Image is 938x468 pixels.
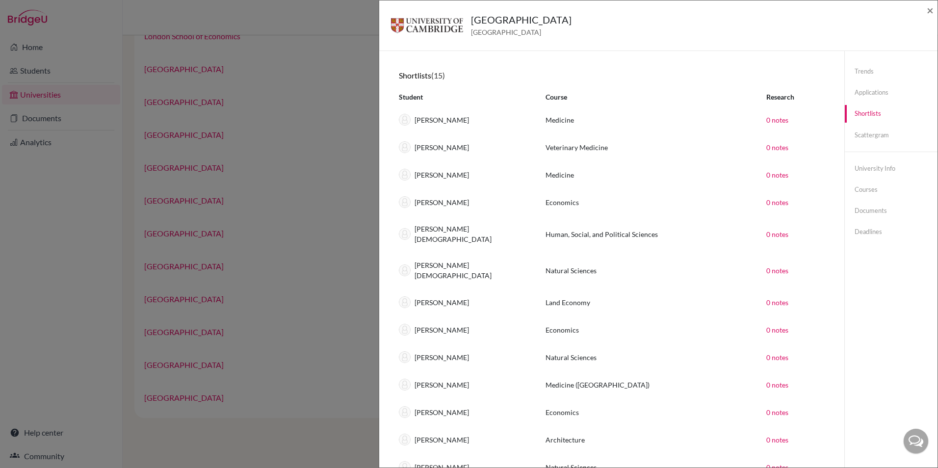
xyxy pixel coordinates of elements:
[399,169,411,181] img: thumb_default-9baad8e6c595f6d87dbccf3bc005204999cb094ff98a76d4c88bb8097aa52fd3.png
[538,115,758,125] div: Medicine
[399,141,411,153] img: thumb_default-9baad8e6c595f6d87dbccf3bc005204999cb094ff98a76d4c88bb8097aa52fd3.png
[766,116,788,124] a: 0 notes
[391,169,538,181] div: [PERSON_NAME]
[538,229,758,239] div: Human, Social, and Political Sciences
[927,3,934,17] span: ×
[391,434,538,445] div: [PERSON_NAME]
[538,170,758,180] div: Medicine
[766,326,788,334] a: 0 notes
[766,298,788,307] a: 0 notes
[391,324,538,336] div: [PERSON_NAME]
[766,198,788,207] a: 0 notes
[391,260,538,281] div: [PERSON_NAME][DEMOGRAPHIC_DATA]
[766,408,788,416] a: 0 notes
[845,63,938,80] a: Trends
[399,296,411,308] img: thumb_default-9baad8e6c595f6d87dbccf3bc005204999cb094ff98a76d4c88bb8097aa52fd3.png
[391,296,538,308] div: [PERSON_NAME]
[399,71,825,80] h6: Shortlists
[538,435,758,445] div: Architecture
[845,223,938,240] a: Deadlines
[399,264,411,276] img: thumb_default-9baad8e6c595f6d87dbccf3bc005204999cb094ff98a76d4c88bb8097aa52fd3.png
[391,351,538,363] div: [PERSON_NAME]
[399,351,411,363] img: thumb_default-9baad8e6c595f6d87dbccf3bc005204999cb094ff98a76d4c88bb8097aa52fd3.png
[391,141,538,153] div: [PERSON_NAME]
[845,160,938,177] a: University info
[845,181,938,198] a: Courses
[399,324,411,336] img: thumb_default-9baad8e6c595f6d87dbccf3bc005204999cb094ff98a76d4c88bb8097aa52fd3.png
[759,92,833,102] div: Research
[766,230,788,238] a: 0 notes
[766,143,788,152] a: 0 notes
[766,381,788,389] a: 0 notes
[399,228,411,240] img: thumb_default-9baad8e6c595f6d87dbccf3bc005204999cb094ff98a76d4c88bb8097aa52fd3.png
[471,12,572,27] h5: [GEOGRAPHIC_DATA]
[766,171,788,179] a: 0 notes
[22,7,42,16] span: Help
[927,4,934,16] button: Close
[538,92,758,102] div: Course
[391,379,538,390] div: [PERSON_NAME]
[471,27,572,37] span: [GEOGRAPHIC_DATA]
[538,265,758,276] div: Natural Sciences
[538,325,758,335] div: Economics
[845,127,938,144] a: Scattergram
[538,142,758,153] div: Veterinary Medicine
[391,12,463,39] img: gb_c05_6rwmccpz.png
[391,406,538,418] div: [PERSON_NAME]
[431,71,445,80] span: (15)
[766,436,788,444] a: 0 notes
[766,353,788,362] a: 0 notes
[399,434,411,445] img: thumb_default-9baad8e6c595f6d87dbccf3bc005204999cb094ff98a76d4c88bb8097aa52fd3.png
[399,379,411,390] img: thumb_default-9baad8e6c595f6d87dbccf3bc005204999cb094ff98a76d4c88bb8097aa52fd3.png
[399,406,411,418] img: thumb_default-9baad8e6c595f6d87dbccf3bc005204999cb094ff98a76d4c88bb8097aa52fd3.png
[845,105,938,122] a: Shortlists
[538,380,758,390] div: Medicine ([GEOGRAPHIC_DATA])
[399,196,411,208] img: thumb_default-9baad8e6c595f6d87dbccf3bc005204999cb094ff98a76d4c88bb8097aa52fd3.png
[538,352,758,363] div: Natural Sciences
[845,202,938,219] a: Documents
[391,224,538,244] div: [PERSON_NAME][DEMOGRAPHIC_DATA]
[391,92,538,102] div: Student
[538,297,758,308] div: Land Economy
[538,407,758,417] div: Economics
[845,84,938,101] a: Applications
[391,114,538,126] div: [PERSON_NAME]
[391,196,538,208] div: [PERSON_NAME]
[399,114,411,126] img: thumb_default-9baad8e6c595f6d87dbccf3bc005204999cb094ff98a76d4c88bb8097aa52fd3.png
[538,197,758,208] div: Economics
[766,266,788,275] a: 0 notes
